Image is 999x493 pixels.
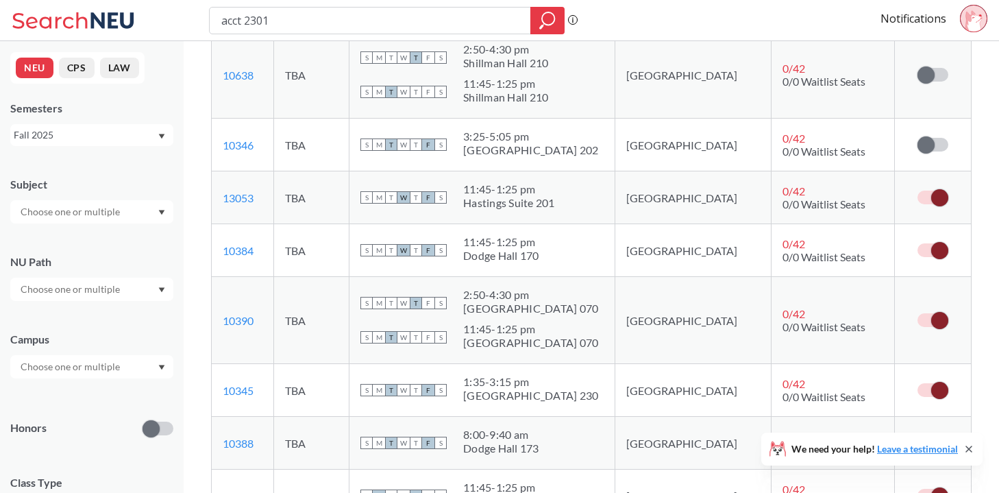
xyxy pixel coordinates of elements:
span: T [385,437,397,449]
td: TBA [274,224,349,277]
span: W [397,244,410,256]
div: 3:25 - 5:05 pm [463,130,598,143]
span: W [397,191,410,204]
input: Class, professor, course number, "phrase" [220,9,521,32]
span: T [410,244,422,256]
span: F [422,297,434,309]
span: 0 / 42 [782,307,805,320]
div: Semesters [10,101,173,116]
span: M [373,244,385,256]
td: TBA [274,119,349,171]
span: S [360,437,373,449]
a: 10346 [223,139,254,152]
span: T [385,191,397,204]
span: T [410,139,422,151]
div: 11:45 - 1:25 pm [463,235,539,249]
span: T [385,384,397,396]
span: M [373,51,385,64]
p: Honors [10,420,47,436]
span: 0 / 42 [782,237,805,250]
a: Notifications [880,11,946,26]
div: Dropdown arrow [10,278,173,301]
div: [GEOGRAPHIC_DATA] 230 [463,389,598,402]
a: 13053 [223,191,254,204]
span: M [373,297,385,309]
span: F [422,437,434,449]
span: F [422,51,434,64]
div: Dropdown arrow [10,200,173,224]
span: F [422,384,434,396]
input: Choose one or multiple [14,281,129,298]
td: [GEOGRAPHIC_DATA] [615,171,771,224]
span: S [360,51,373,64]
span: F [422,191,434,204]
span: S [434,331,447,344]
span: M [373,331,385,344]
div: [GEOGRAPHIC_DATA] 070 [463,336,598,350]
span: 0/0 Waitlist Seats [782,197,865,211]
span: S [434,51,447,64]
svg: magnifying glass [539,11,556,30]
span: M [373,191,385,204]
div: 11:45 - 1:25 pm [463,77,548,91]
div: Hastings Suite 201 [463,196,555,210]
td: [GEOGRAPHIC_DATA] [615,32,771,119]
div: [GEOGRAPHIC_DATA] 070 [463,302,598,315]
a: Leave a testimonial [877,443,958,455]
div: magnifying glass [530,7,565,34]
span: F [422,244,434,256]
span: 0/0 Waitlist Seats [782,320,865,333]
span: Class Type [10,475,173,490]
span: S [360,191,373,204]
span: W [397,139,410,151]
a: 10384 [223,244,254,257]
span: F [422,86,434,98]
span: S [360,139,373,151]
span: T [410,437,422,449]
div: [GEOGRAPHIC_DATA] 202 [463,143,598,157]
span: 0/0 Waitlist Seats [782,145,865,158]
span: S [434,191,447,204]
span: T [385,331,397,344]
span: M [373,86,385,98]
td: TBA [274,417,349,470]
span: W [397,437,410,449]
div: Campus [10,332,173,347]
div: Dodge Hall 170 [463,249,539,263]
span: M [373,139,385,151]
span: T [410,86,422,98]
span: T [410,51,422,64]
span: 0/0 Waitlist Seats [782,75,865,88]
span: T [410,297,422,309]
span: T [385,139,397,151]
span: S [434,384,447,396]
span: M [373,437,385,449]
td: [GEOGRAPHIC_DATA] [615,277,771,364]
div: 2:50 - 4:30 pm [463,43,548,56]
span: M [373,384,385,396]
div: Shillman Hall 210 [463,91,548,104]
span: T [385,244,397,256]
div: NU Path [10,254,173,269]
span: T [385,297,397,309]
span: S [360,331,373,344]
td: TBA [274,277,349,364]
a: 10638 [223,69,254,82]
svg: Dropdown arrow [158,365,165,370]
span: F [422,331,434,344]
a: 10345 [223,384,254,397]
div: Fall 2025Dropdown arrow [10,124,173,146]
span: S [360,244,373,256]
span: W [397,331,410,344]
div: 1:35 - 3:15 pm [463,375,598,389]
div: 2:50 - 4:30 pm [463,288,598,302]
svg: Dropdown arrow [158,287,165,293]
span: T [385,86,397,98]
td: TBA [274,32,349,119]
span: S [434,139,447,151]
div: Shillman Hall 210 [463,56,548,70]
span: T [410,331,422,344]
button: NEU [16,58,53,78]
span: S [360,297,373,309]
input: Choose one or multiple [14,204,129,220]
